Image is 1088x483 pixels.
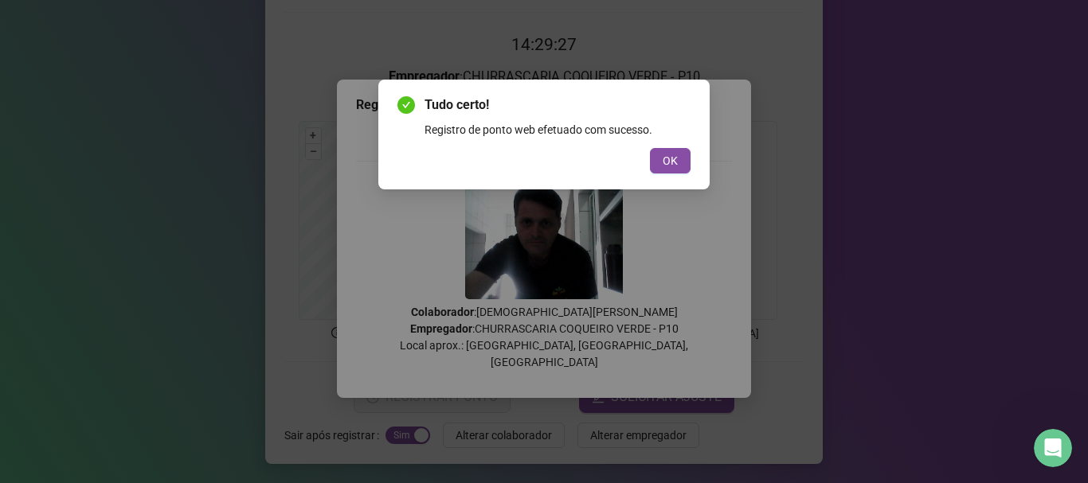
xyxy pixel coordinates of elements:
[650,148,691,173] button: OK
[425,95,691,115] span: Tudo certo!
[425,121,691,138] div: Registro de ponto web efetuado com sucesso.
[397,96,415,114] span: check-circle
[663,152,678,169] span: OK
[1034,429,1072,467] iframe: Intercom live chat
